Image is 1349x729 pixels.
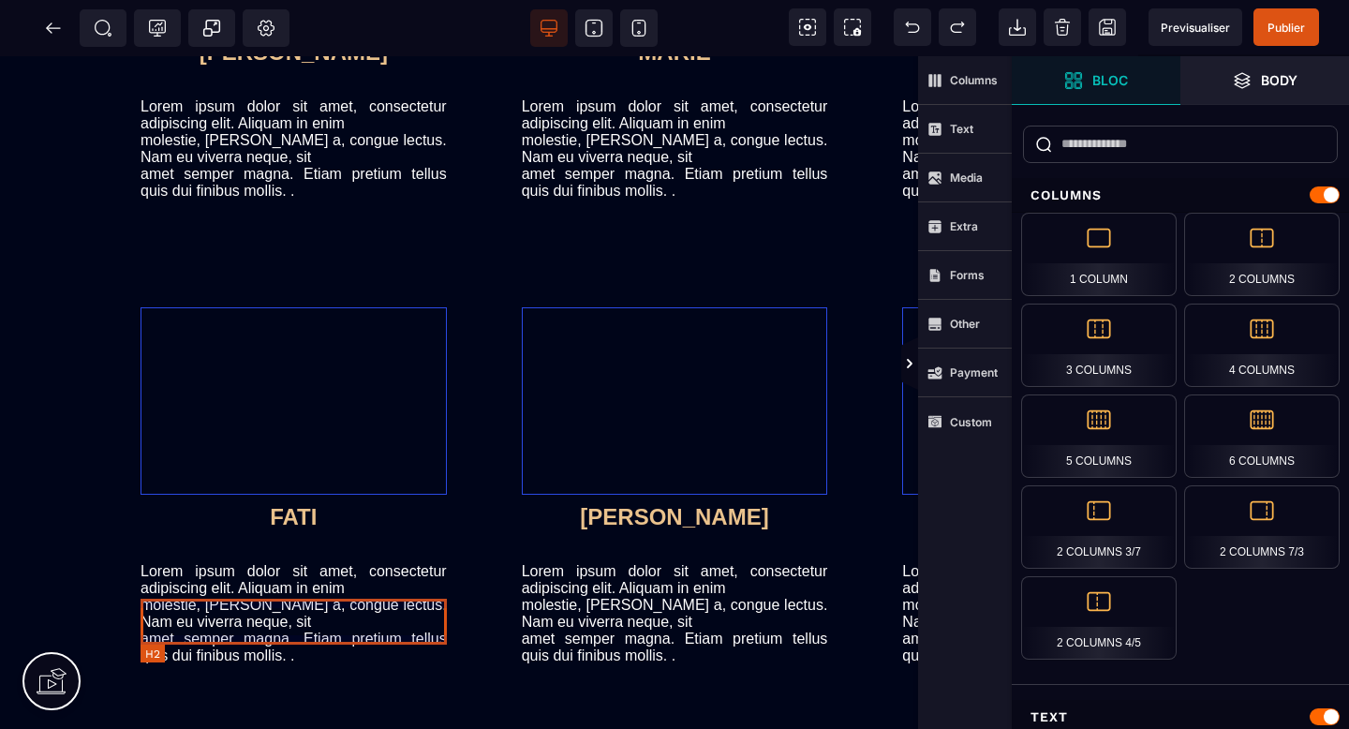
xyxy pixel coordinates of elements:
strong: Body [1261,73,1297,87]
span: Popup [202,19,221,37]
h2: [PERSON_NAME] [902,439,1208,484]
div: 2 Columns 4/5 [1021,576,1177,660]
h2: [PERSON_NAME] [522,439,828,484]
div: 1 Column [1021,213,1177,296]
text: Lorem ipsum dolor sit amet, consectetur adipiscing elit. Aliquam in enim molestie, [PERSON_NAME] ... [902,37,1208,148]
span: Open Blocks [1012,56,1180,105]
div: 6 Columns [1184,394,1340,478]
strong: Other [950,317,980,331]
text: Lorem ipsum dolor sit amet, consectetur adipiscing elit. Aliquam in enim molestie, [PERSON_NAME] ... [141,502,447,613]
h2: FATI [141,439,447,484]
span: Previsualiser [1161,21,1230,35]
strong: Bloc [1092,73,1128,87]
div: 5 Columns [1021,394,1177,478]
text: Lorem ipsum dolor sit amet, consectetur adipiscing elit. Aliquam in enim molestie, [PERSON_NAME] ... [522,37,828,148]
div: 2 Columns 7/3 [1184,485,1340,569]
span: Publier [1267,21,1305,35]
text: Lorem ipsum dolor sit amet, consectetur adipiscing elit. Aliquam in enim molestie, [PERSON_NAME] ... [522,502,828,613]
span: Preview [1149,8,1242,46]
text: Lorem ipsum dolor sit amet, consectetur adipiscing elit. Aliquam in enim molestie, [PERSON_NAME] ... [141,37,447,148]
strong: Custom [950,415,992,429]
span: SEO [94,19,112,37]
div: 2 Columns 3/7 [1021,485,1177,569]
div: Columns [1012,178,1349,213]
strong: Payment [950,365,998,379]
strong: Forms [950,268,985,282]
span: Tracking [148,19,167,37]
strong: Extra [950,219,978,233]
strong: Columns [950,73,998,87]
span: View components [789,8,826,46]
strong: Text [950,122,973,136]
text: Lorem ipsum dolor sit amet, consectetur adipiscing elit. Aliquam in enim molestie, [PERSON_NAME] ... [902,502,1208,613]
span: Setting Body [257,19,275,37]
strong: Media [950,171,983,185]
div: 2 Columns [1184,213,1340,296]
div: 4 Columns [1184,304,1340,387]
div: 3 Columns [1021,304,1177,387]
span: Open Layer Manager [1180,56,1349,105]
span: Screenshot [834,8,871,46]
